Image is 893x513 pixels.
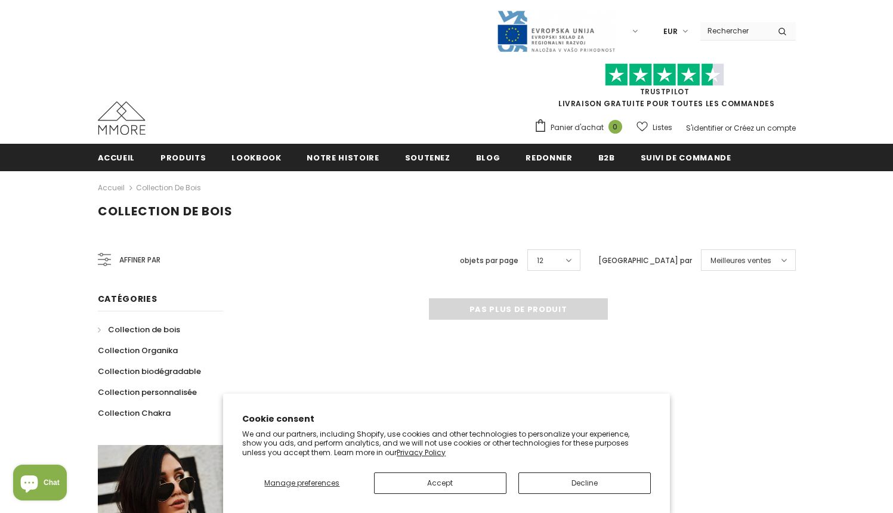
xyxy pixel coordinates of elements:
span: Produits [160,152,206,163]
a: Collection biodégradable [98,361,201,382]
span: Collection de bois [98,203,233,220]
a: Accueil [98,144,135,171]
a: Produits [160,144,206,171]
a: Redonner [526,144,572,171]
a: TrustPilot [640,86,690,97]
span: Catégories [98,293,157,305]
span: Blog [476,152,500,163]
a: Javni Razpis [496,26,616,36]
a: Collection de bois [136,183,201,193]
a: Collection de bois [98,319,180,340]
span: 0 [608,120,622,134]
img: Javni Razpis [496,10,616,53]
a: B2B [598,144,615,171]
label: [GEOGRAPHIC_DATA] par [598,255,692,267]
a: Notre histoire [307,144,379,171]
span: B2B [598,152,615,163]
span: or [725,123,732,133]
label: objets par page [460,255,518,267]
button: Decline [518,472,651,494]
span: Collection Organika [98,345,178,356]
span: 12 [537,255,543,267]
a: Collection Organika [98,340,178,361]
span: EUR [663,26,678,38]
span: Manage preferences [264,478,339,488]
input: Search Site [700,22,769,39]
a: Créez un compte [734,123,796,133]
button: Accept [374,472,506,494]
button: Manage preferences [242,472,361,494]
span: Suivi de commande [641,152,731,163]
span: soutenez [405,152,450,163]
a: Collection personnalisée [98,382,197,403]
span: Lookbook [231,152,281,163]
a: Accueil [98,181,125,195]
h2: Cookie consent [242,413,651,425]
a: Panier d'achat 0 [534,119,628,137]
span: Accueil [98,152,135,163]
a: Blog [476,144,500,171]
a: Lookbook [231,144,281,171]
img: Cas MMORE [98,101,146,135]
a: Privacy Policy [397,447,446,458]
span: Listes [653,122,672,134]
p: We and our partners, including Shopify, use cookies and other technologies to personalize your ex... [242,429,651,458]
span: Collection Chakra [98,407,171,419]
a: S'identifier [686,123,723,133]
span: Panier d'achat [551,122,604,134]
a: Suivi de commande [641,144,731,171]
span: Collection biodégradable [98,366,201,377]
span: Collection de bois [108,324,180,335]
span: Collection personnalisée [98,387,197,398]
inbox-online-store-chat: Shopify online store chat [10,465,70,503]
span: Affiner par [119,254,160,267]
a: Collection Chakra [98,403,171,424]
span: Meilleures ventes [710,255,771,267]
a: Listes [636,117,672,138]
a: soutenez [405,144,450,171]
img: Faites confiance aux étoiles pilotes [605,63,724,86]
span: Notre histoire [307,152,379,163]
span: Redonner [526,152,572,163]
span: LIVRAISON GRATUITE POUR TOUTES LES COMMANDES [534,69,796,109]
